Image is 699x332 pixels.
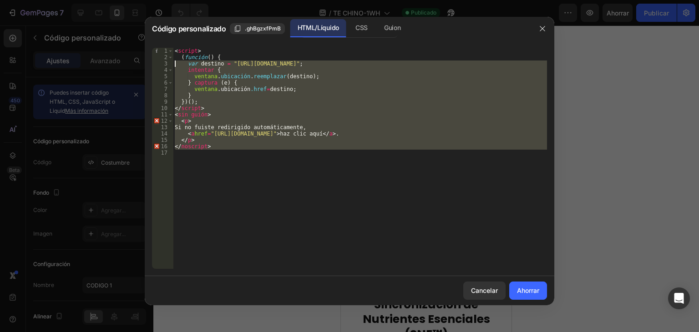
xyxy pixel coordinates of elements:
font: 10 [161,105,167,111]
span: iPhone 13 Mini ( 375 px) [46,5,107,14]
font: 13 [161,124,167,131]
font: 2 [164,54,167,60]
font: Publica la página para ver el contenido. [30,51,141,58]
font: 4 [164,67,167,73]
font: 3 [164,60,167,67]
font: Cancelar [471,287,498,294]
font: 7 [164,86,167,92]
font: CÓDIGO 1 [13,48,39,55]
font: 5 [164,73,167,80]
font: 15 [161,137,167,143]
font: 16 [161,143,167,150]
font: 14 [161,131,167,137]
font: CSS [355,24,368,31]
font: DEL 55% SOLO POR [DATE] !! [26,81,145,93]
font: 17 [161,150,167,156]
font: Ahorrar [517,287,539,294]
font: .ghBgzxfPmB [245,25,281,32]
font: Sincronización de Nutrientes Esenciales (SNE™) [22,271,149,317]
font: 11 [161,111,167,118]
font: Publica la página para ver el contenido. [30,27,141,34]
font: Código personalizado [152,24,226,33]
font: 1 [164,48,167,54]
font: Guion [384,24,400,31]
font: 6 [164,80,167,86]
font: encuentra la Oferta Exclusiva [21,71,150,82]
button: Ahorrar [509,282,547,300]
font: HTML/Líquido [298,24,339,31]
font: 8 [164,92,167,99]
div: Abrir Intercom Messenger [668,287,690,309]
button: .ghBgzxfPmB [230,23,285,34]
button: Cancelar [463,282,506,300]
font: 12 [161,118,167,124]
font: 9 [164,99,167,105]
